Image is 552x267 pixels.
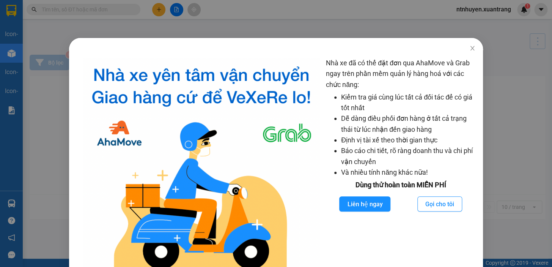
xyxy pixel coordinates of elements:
span: Gọi cho tôi [425,199,454,209]
li: Kiểm tra giá cùng lúc tất cả đối tác để có giá tốt nhất [341,92,475,114]
button: Close [462,38,483,59]
button: Liên hệ ngay [339,196,390,212]
li: Và nhiều tính năng khác nữa! [341,167,475,178]
li: Báo cáo chi tiết, rõ ràng doanh thu và chi phí vận chuyển [341,145,475,167]
button: Gọi cho tôi [417,196,462,212]
span: Liên hệ ngay [347,199,382,209]
div: Dùng thử hoàn toàn MIỄN PHÍ [326,180,475,190]
span: close [469,45,475,51]
li: Định vị tài xế theo thời gian thực [341,135,475,145]
li: Dễ dàng điều phối đơn hàng ở tất cả trạng thái từ lúc nhận đến giao hàng [341,113,475,135]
